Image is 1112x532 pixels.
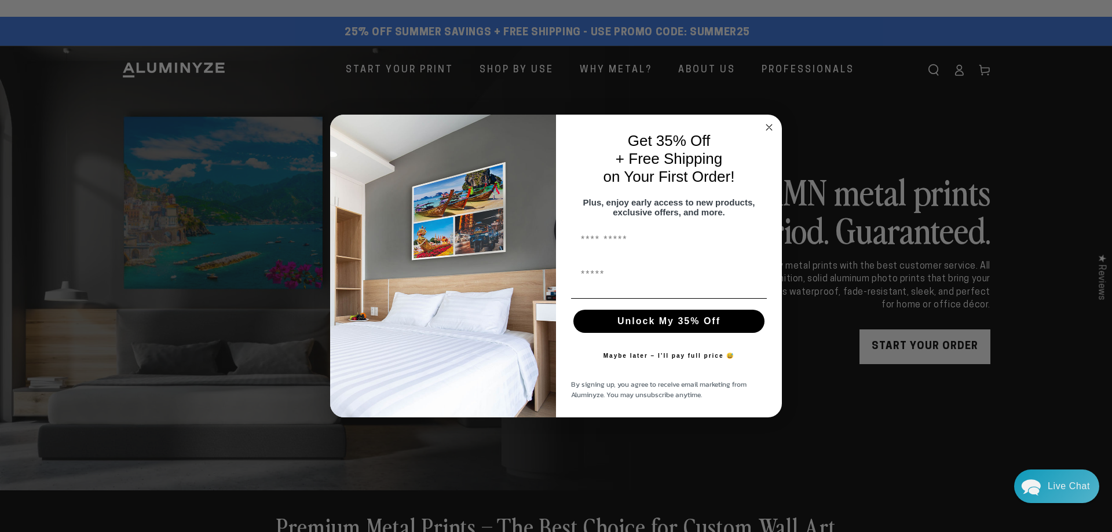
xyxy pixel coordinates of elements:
button: Unlock My 35% Off [573,310,765,333]
div: Contact Us Directly [1048,469,1090,503]
span: By signing up, you agree to receive email marketing from Aluminyze. You may unsubscribe anytime. [571,379,747,400]
button: Maybe later – I’ll pay full price 😅 [598,344,741,368]
span: + Free Shipping [616,150,722,167]
img: 728e4f65-7e6c-44e2-b7d1-0292a396982f.jpeg [330,115,556,418]
span: Get 35% Off [628,132,711,149]
button: Close dialog [762,120,776,134]
span: Plus, enjoy early access to new products, exclusive offers, and more. [583,197,755,217]
div: Chat widget toggle [1014,469,1099,503]
img: underline [571,298,767,299]
span: on Your First Order! [603,168,735,185]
